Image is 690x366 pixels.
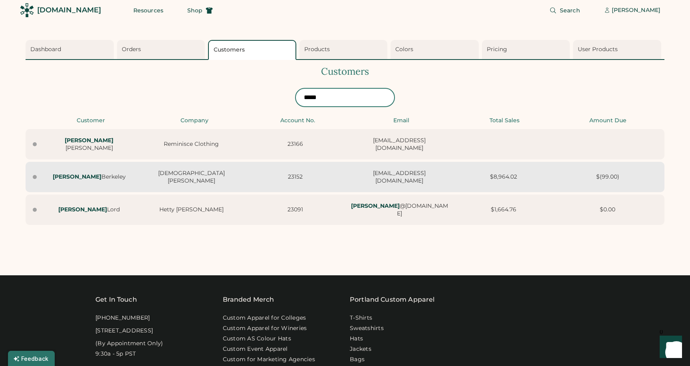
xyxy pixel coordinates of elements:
strong: [PERSON_NAME] [53,173,101,180]
span: Search [560,8,580,13]
a: Bags [350,356,365,364]
div: Customers [214,46,293,54]
a: Custom for Marketing Agencies [223,356,315,364]
a: T-Shirts [350,314,372,322]
div: Reminisce Clothing [142,140,241,148]
div: (By Appointment Only) [95,340,163,348]
div: Account No. [248,117,347,125]
div: Last seen Dec 12, 24 at 12:19 pm [33,142,37,146]
div: [DOMAIN_NAME] [37,5,101,15]
div: [STREET_ADDRESS] [95,327,153,335]
div: Branded Merch [223,295,274,304]
div: Last seen Aug 21, 25 at 3:16 pm [33,208,37,212]
div: Products [304,46,385,54]
a: Custom AS Colour Hats [223,335,291,343]
a: Custom Apparel for Colleges [223,314,306,322]
a: Hats [350,335,363,343]
div: Last seen Aug 13, 25 at 3:44 pm [33,175,37,179]
div: Amount Due [559,117,657,125]
div: Email [352,117,450,125]
a: Portland Custom Apparel [350,295,434,304]
div: Company [145,117,244,125]
div: Berkeley [42,173,137,181]
div: Get In Touch [95,295,137,304]
div: 23166 [246,140,345,148]
div: 23091 [246,206,345,214]
strong: [PERSON_NAME] [65,137,113,144]
a: Custom Event Apparel [223,345,288,353]
div: Dashboard [30,46,111,54]
div: [EMAIL_ADDRESS][DOMAIN_NAME] [350,137,449,152]
button: Resources [124,2,173,18]
div: Lord [42,206,137,214]
div: Hetty [PERSON_NAME] [142,206,241,214]
div: 9:30a - 5p PST [95,350,136,358]
a: Sweatshirts [350,324,384,332]
a: Custom Apparel for Wineries [223,324,307,332]
div: [PERSON_NAME] [42,137,137,152]
div: Colors [395,46,476,54]
span: Shop [187,8,202,13]
strong: [PERSON_NAME] [351,202,400,209]
button: Shop [178,2,222,18]
div: [EMAIL_ADDRESS][DOMAIN_NAME] [350,169,449,185]
iframe: Front Chat [652,330,686,364]
div: $0.00 [558,206,657,214]
div: Pricing [487,46,568,54]
div: Total Sales [455,117,554,125]
div: $8,964.02 [454,173,553,181]
div: Customers [26,65,664,78]
img: Rendered Logo - Screens [20,3,34,17]
div: [PERSON_NAME] [612,6,660,14]
strong: [PERSON_NAME] [58,206,107,213]
a: Jackets [350,345,371,353]
button: Search [540,2,590,18]
div: User Products [578,46,659,54]
div: @[DOMAIN_NAME] [350,202,449,218]
div: $(99.00) [558,173,657,181]
div: $1,664.76 [454,206,553,214]
div: [DEMOGRAPHIC_DATA] [PERSON_NAME] [142,169,241,185]
div: [PHONE_NUMBER] [95,314,150,322]
div: 23152 [246,173,345,181]
div: Customer [42,117,140,125]
div: Orders [122,46,203,54]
